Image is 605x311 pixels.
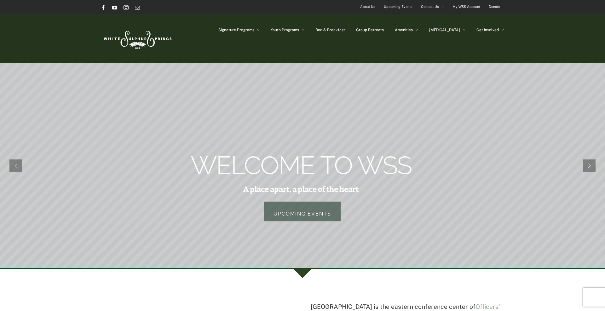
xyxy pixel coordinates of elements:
span: Get Involved [476,28,499,32]
a: Facebook [101,5,106,10]
img: White Sulphur Springs Logo [101,24,173,54]
a: Instagram [124,5,129,10]
span: [MEDICAL_DATA] [429,28,460,32]
a: Amenities [395,14,418,46]
span: Group Retreats [356,28,384,32]
a: YouTube [112,5,117,10]
span: About Us [360,2,375,11]
a: Group Retreats [356,14,384,46]
span: Youth Programs [271,28,299,32]
span: Amenities [395,28,413,32]
a: Youth Programs [271,14,304,46]
span: Upcoming Events [384,2,412,11]
span: My WSS Account [452,2,480,11]
a: Email [135,5,140,10]
a: Signature Programs [218,14,260,46]
span: Donate [489,2,500,11]
a: Get Involved [476,14,504,46]
rs-layer: Welcome to WSS [191,158,412,173]
rs-layer: A place apart, a place of the heart [243,186,359,193]
a: [MEDICAL_DATA] [429,14,465,46]
span: Contact Us [421,2,439,11]
a: Upcoming Events [264,201,341,222]
span: Bed & Breakfast [315,28,345,32]
a: Bed & Breakfast [315,14,345,46]
span: Signature Programs [218,28,254,32]
nav: Main Menu [218,14,504,46]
